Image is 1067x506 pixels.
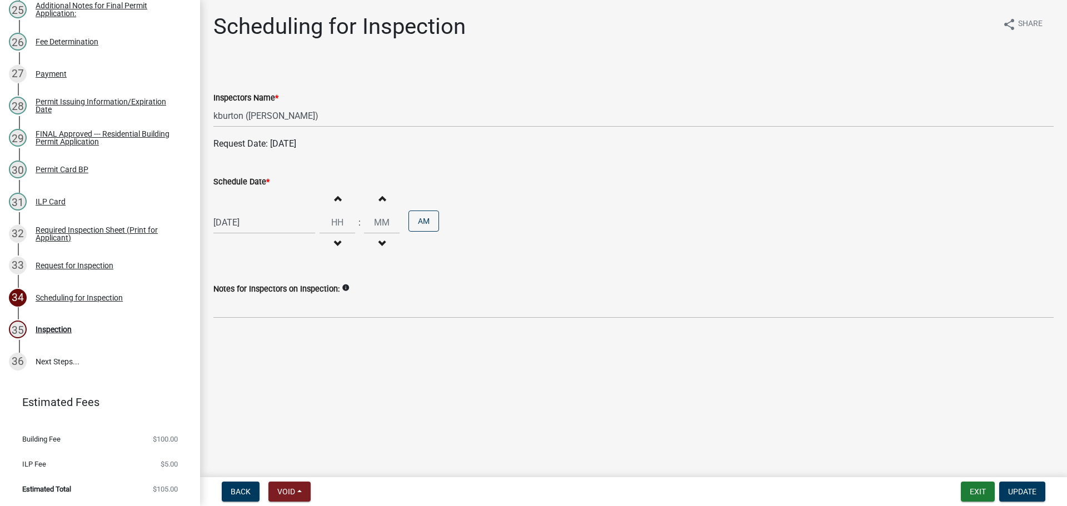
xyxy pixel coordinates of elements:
[961,482,995,502] button: Exit
[1018,18,1043,31] span: Share
[36,130,182,146] div: FINAL Approved --- Residential Building Permit Application
[213,13,466,40] h1: Scheduling for Inspection
[36,262,113,269] div: Request for Inspection
[320,211,355,234] input: Hours
[342,284,350,292] i: info
[999,482,1045,502] button: Update
[153,485,178,493] span: $105.00
[22,485,71,493] span: Estimated Total
[9,129,27,147] div: 29
[408,211,439,232] button: AM
[36,226,182,242] div: Required Inspection Sheet (Print for Applicant)
[9,33,27,51] div: 26
[36,325,72,333] div: Inspection
[1003,18,1016,31] i: share
[153,435,178,443] span: $100.00
[277,487,295,496] span: Void
[355,216,364,229] div: :
[22,435,61,443] span: Building Fee
[9,193,27,211] div: 31
[9,289,27,307] div: 34
[36,70,67,78] div: Payment
[1008,487,1036,496] span: Update
[268,482,311,502] button: Void
[213,178,270,186] label: Schedule Date
[364,211,400,234] input: Minutes
[9,320,27,338] div: 35
[213,211,315,234] input: mm/dd/yyyy
[213,285,340,293] label: Notes for Inspectors on Inspection:
[9,97,27,114] div: 28
[9,1,27,18] div: 25
[9,353,27,370] div: 36
[9,65,27,83] div: 27
[9,391,182,413] a: Estimated Fees
[213,94,278,102] label: Inspectors Name
[36,98,182,113] div: Permit Issuing Information/Expiration Date
[22,460,46,468] span: ILP Fee
[161,460,178,468] span: $5.00
[36,38,98,46] div: Fee Determination
[231,487,251,496] span: Back
[9,257,27,274] div: 33
[994,13,1051,35] button: shareShare
[36,2,182,17] div: Additional Notes for Final Permit Application:
[9,225,27,243] div: 32
[36,294,123,302] div: Scheduling for Inspection
[9,161,27,178] div: 30
[213,137,1054,151] p: Request Date: [DATE]
[36,166,88,173] div: Permit Card BP
[222,482,260,502] button: Back
[36,198,66,206] div: ILP Card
